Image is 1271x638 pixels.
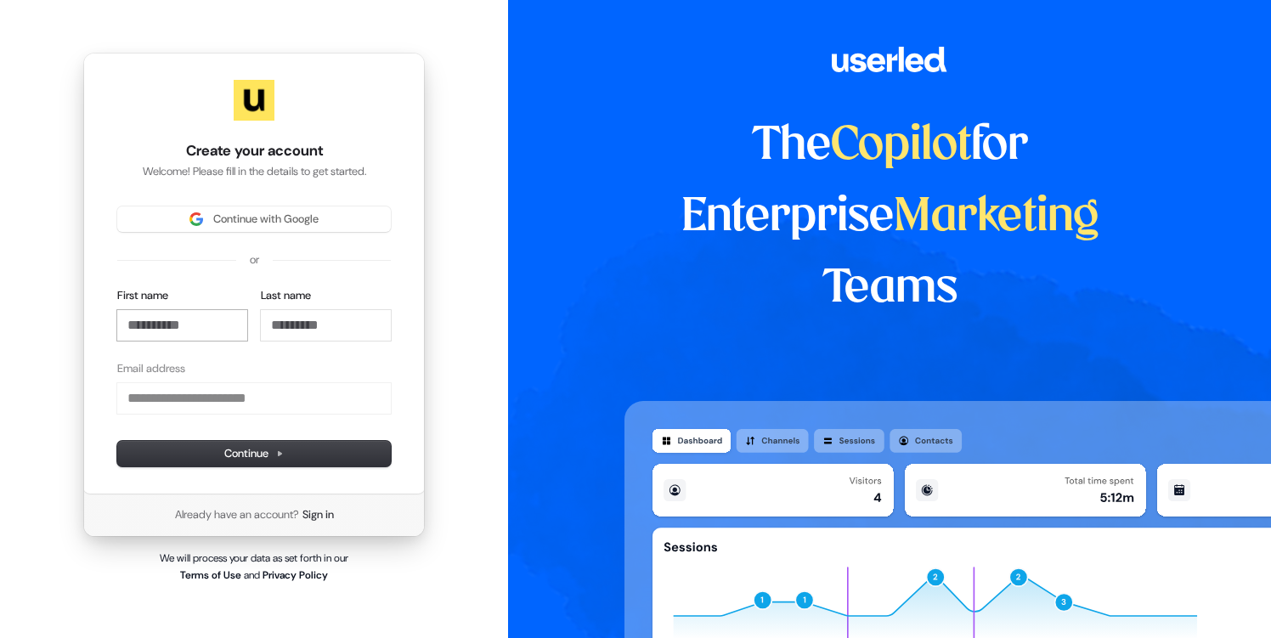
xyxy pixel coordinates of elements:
a: Terms of Use [180,568,241,582]
a: Privacy Policy [263,568,328,582]
p: Welcome! Please fill in the details to get started. [117,164,391,179]
h1: Create your account [117,141,391,161]
span: Copilot [831,124,971,168]
label: First name [117,288,168,303]
p: We will process your data as set forth in our and [145,550,364,584]
span: Already have an account? [175,507,299,522]
span: Continue [224,446,284,461]
p: or [250,252,259,268]
label: Last name [261,288,311,303]
img: Userled [234,80,274,121]
span: Marketing [894,195,1099,240]
img: Sign in with Google [189,212,203,226]
button: Continue [117,441,391,466]
h1: The for Enterprise Teams [624,110,1155,325]
a: Sign in [302,507,334,522]
span: Continue with Google [213,212,319,227]
button: Sign in with GoogleContinue with Google [117,206,391,232]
